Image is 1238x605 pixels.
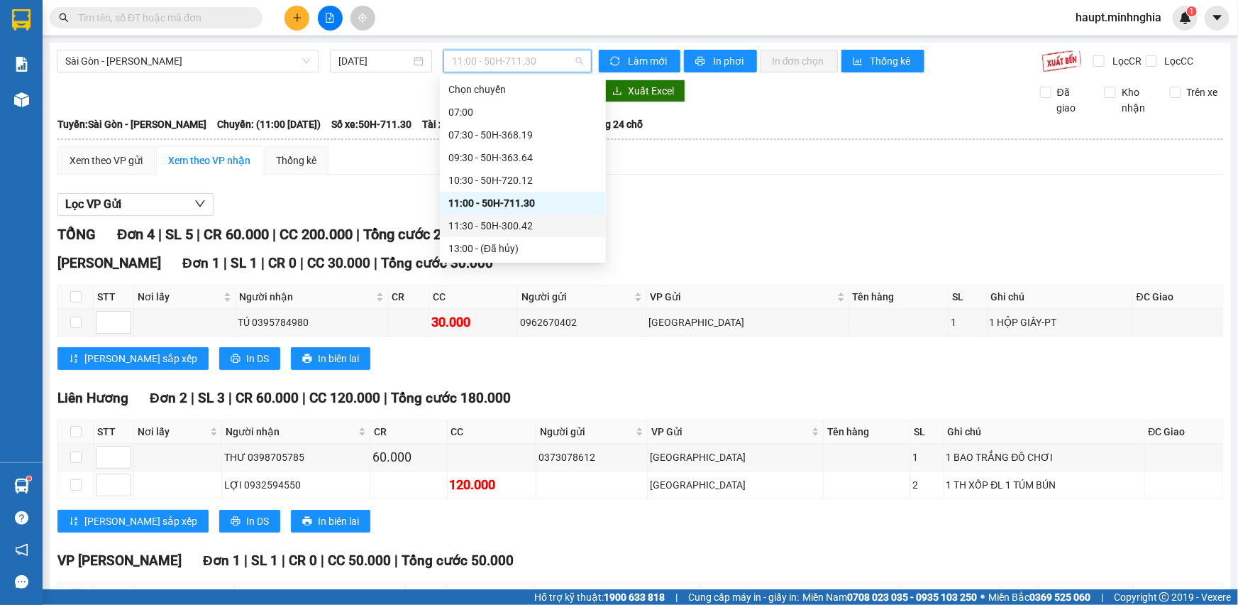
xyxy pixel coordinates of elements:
img: logo-vxr [12,9,31,31]
span: Người nhận [238,587,391,602]
span: | [374,255,377,271]
span: CR 60.000 [204,226,269,243]
th: SL [911,420,944,444]
button: syncLàm mới [599,50,680,72]
th: CR [388,285,429,309]
div: 120.000 [450,475,534,495]
th: Ghi chú [988,285,1133,309]
th: Tên hàng [849,285,949,309]
div: Chọn chuyến [448,82,597,97]
input: 12/09/2025 [338,53,411,69]
b: Tuyến: Sài Gòn - [PERSON_NAME] [57,119,206,130]
div: Thống kê [276,153,316,168]
span: Làm mới [628,53,669,69]
th: ĐC Giao [1145,420,1223,444]
span: SL 1 [251,552,278,569]
div: 1 BAO TRẮNG ĐỒ CHƠI [946,449,1142,465]
div: [GEOGRAPHIC_DATA] [650,477,821,493]
input: Tìm tên, số ĐT hoặc mã đơn [78,10,245,26]
span: Tổng cước 180.000 [391,390,511,406]
button: printerIn DS [219,510,280,533]
div: TÚ 0395784980 [238,315,385,330]
span: | [384,390,387,406]
img: warehouse-icon [14,479,29,494]
span: Đơn 1 [203,552,241,569]
span: | [675,589,678,605]
div: 1 TH XỐP ĐL 1 TÚM BÚN [946,477,1142,493]
span: Người gửi [538,587,686,602]
span: Hỗ trợ kỹ thuật: [534,589,665,605]
div: THƯ 0398705785 [224,449,367,465]
td: Sài Gòn [648,444,824,472]
span: sort-ascending [69,354,79,365]
span: In biên lai [318,513,359,529]
th: ĐC Giao [1133,285,1223,309]
button: sort-ascending[PERSON_NAME] sắp xếp [57,347,209,370]
th: CC [429,285,518,309]
span: SL 1 [231,255,258,271]
sup: 1 [1187,6,1197,16]
span: | [282,552,285,569]
span: Tổng cước 260.000 [363,226,485,243]
th: Ghi chú [944,420,1145,444]
span: | [191,390,194,406]
img: 9k= [1041,50,1082,72]
span: In biên lai [318,351,359,366]
span: Lọc VP Gửi [65,195,121,213]
div: Xem theo VP gửi [70,153,143,168]
span: Chuyến: (11:00 [DATE]) [217,116,321,132]
strong: 1900 633 818 [604,592,665,603]
span: Lọc CR [1107,53,1144,69]
span: Người nhận [226,424,355,440]
img: icon-new-feature [1179,11,1192,24]
span: ⚪️ [980,594,985,600]
span: Thống kê [871,53,913,69]
span: VP [PERSON_NAME] [57,552,182,569]
button: downloadXuất Excel [601,80,685,102]
span: | [197,226,200,243]
span: Người gửi [521,289,631,305]
button: aim [350,6,375,31]
span: CR 60.000 [236,390,299,406]
div: 13:00 - (Đã hủy) [448,241,597,256]
span: Trên xe [1181,85,1224,100]
button: plus [284,6,309,31]
span: TỔNG [57,226,96,243]
div: [GEOGRAPHIC_DATA] [650,449,821,465]
span: VP Gửi [704,587,886,602]
div: 0962670402 [520,315,643,330]
button: sort-ascending[PERSON_NAME] sắp xếp [57,510,209,533]
th: CR [370,420,447,444]
button: caret-down [1205,6,1229,31]
div: 07:30 - 50H-368.19 [448,127,597,143]
div: Xem theo VP nhận [168,153,250,168]
span: | [1101,589,1103,605]
span: printer [302,354,312,365]
span: SL 3 [198,390,225,406]
span: Người nhận [239,289,373,305]
span: Đơn 1 [182,255,220,271]
button: In đơn chọn [761,50,838,72]
span: printer [231,516,241,528]
span: Xuất Excel [628,83,674,99]
span: [PERSON_NAME] sắp xếp [84,513,197,529]
span: plus [292,13,302,23]
span: Cung cấp máy in - giấy in: [688,589,799,605]
span: | [321,552,324,569]
span: VP Gửi [650,289,834,305]
div: 09:30 - 50H-363.64 [448,150,597,165]
span: bar-chart [853,56,865,67]
span: sync [610,56,622,67]
span: Nơi lấy [138,424,207,440]
span: Số xe: 50H-711.30 [331,116,411,132]
button: printerIn DS [219,347,280,370]
span: down [194,198,206,209]
span: Đơn 2 [150,390,187,406]
span: caret-down [1211,11,1224,24]
span: message [15,575,28,589]
span: Miền Bắc [988,589,1090,605]
span: Tổng cước 50.000 [402,552,514,569]
span: search [59,13,69,23]
span: haupt.minhnghia [1064,9,1173,26]
span: 1 [1189,6,1194,16]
